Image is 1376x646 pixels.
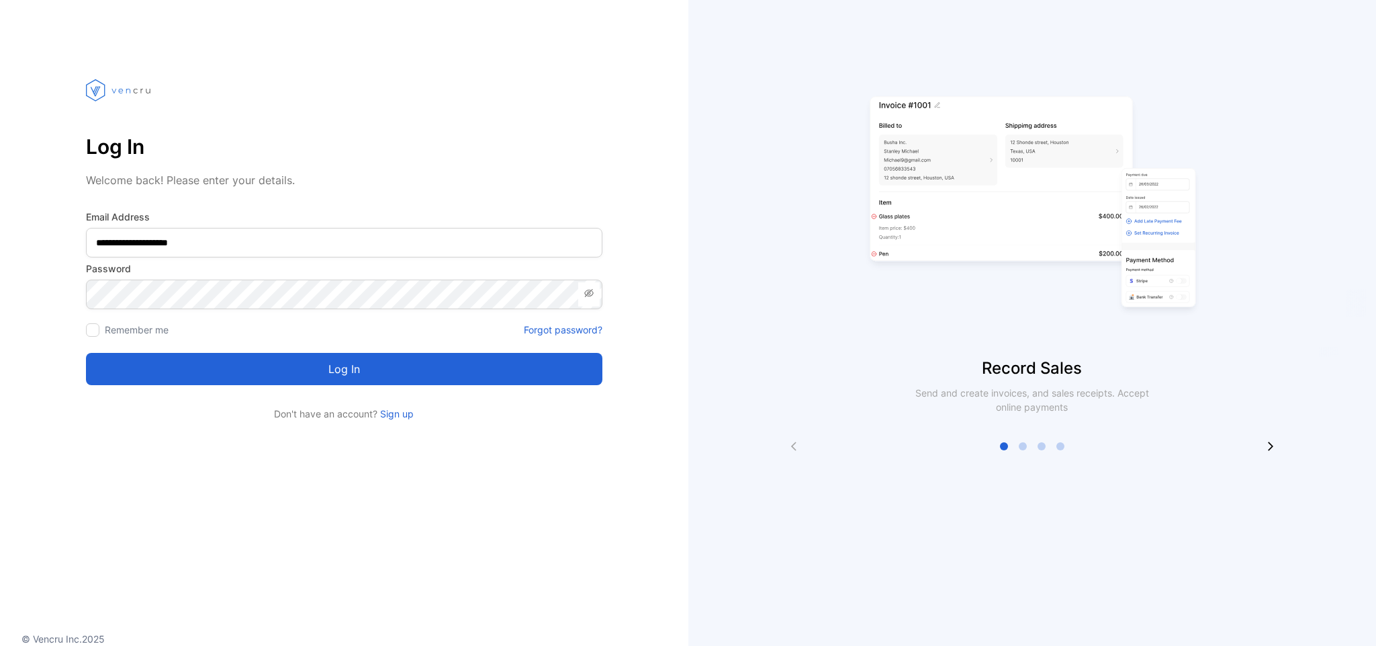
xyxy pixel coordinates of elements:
[105,324,169,335] label: Remember me
[86,210,602,224] label: Email Address
[86,54,153,126] img: vencru logo
[903,386,1161,414] p: Send and create invoices, and sales receipts. Accept online payments
[86,407,602,421] p: Don't have an account?
[864,54,1200,356] img: slider image
[86,261,602,276] label: Password
[377,408,414,419] a: Sign up
[86,353,602,385] button: Log in
[86,172,602,188] p: Welcome back! Please enter your details.
[86,130,602,163] p: Log In
[524,323,602,337] a: Forgot password?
